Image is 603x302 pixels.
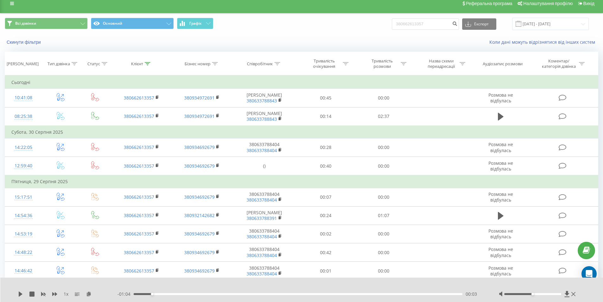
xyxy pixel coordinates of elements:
a: 380633788404 [247,271,277,277]
div: Співробітник [247,61,273,67]
span: Розмова не відбулась [488,228,513,240]
span: Розмова не відбулась [488,141,513,153]
a: 380633788404 [247,234,277,240]
td: () [232,157,297,176]
td: 00:00 [355,138,413,157]
button: Скинути фільтри [5,39,44,45]
td: [PERSON_NAME] [232,107,297,126]
div: Accessibility label [531,293,534,295]
a: 380633788843 [247,116,277,122]
div: Аудіозапис розмови [483,61,523,67]
a: 380662613357 [124,268,154,274]
td: 00:00 [355,188,413,206]
a: 380633788404 [247,197,277,203]
span: Налаштування профілю [523,1,573,6]
button: Основний [91,18,174,29]
a: 380934692679 [184,249,215,255]
span: Вихід [583,1,594,6]
input: Пошук за номером [392,18,459,30]
div: Тип дзвінка [47,61,70,67]
td: 00:01 [297,262,355,280]
span: Розмова не відбулась [488,92,513,104]
div: Назва схеми переадресації [424,58,458,69]
a: 380662613357 [124,144,154,150]
td: [PERSON_NAME] [232,89,297,107]
a: 380662613357 [124,231,154,237]
div: 14:46:42 [11,265,36,277]
a: 380662613357 [124,95,154,101]
a: 380934692679 [184,144,215,150]
div: 14:53:19 [11,228,36,240]
td: 00:02 [297,225,355,243]
a: 380934692679 [184,194,215,200]
a: 380633788391 [247,215,277,221]
td: П’ятниця, 29 Серпня 2025 [5,175,598,188]
a: 380662613357 [124,212,154,218]
div: Open Intercom Messenger [581,266,597,281]
button: Графік [177,18,213,29]
a: 380662613357 [124,163,154,169]
span: Реферальна програма [466,1,512,6]
div: Accessibility label [151,293,153,295]
td: 00:45 [297,89,355,107]
td: 00:24 [297,206,355,225]
td: Сьогодні [5,76,598,89]
div: Коментар/категорія дзвінка [540,58,577,69]
div: 10:41:08 [11,92,36,104]
span: Розмова не відбулась [488,246,513,258]
a: 380662613357 [124,113,154,119]
div: Клієнт [131,61,143,67]
td: 380633788404 [232,138,297,157]
a: 380633788404 [247,252,277,258]
a: 380934972691 [184,95,215,101]
a: 380934692679 [184,231,215,237]
td: 00:28 [297,138,355,157]
span: Розмова не відбулась [488,191,513,203]
td: 00:14 [297,107,355,126]
span: 1 x [64,291,68,297]
span: Всі дзвінки [15,21,36,26]
button: Всі дзвінки [5,18,88,29]
a: 380934692679 [184,163,215,169]
a: Коли дані можуть відрізнятися вiд інших систем [489,39,598,45]
td: 380633788404 [232,243,297,262]
td: 380633788404 [232,188,297,206]
td: 380633788404 [232,225,297,243]
td: 00:00 [355,225,413,243]
span: 00:03 [466,291,477,297]
div: Статус [87,61,100,67]
td: 01:07 [355,206,413,225]
a: 380662613357 [124,194,154,200]
a: 380932142682 [184,212,215,218]
td: 00:00 [355,157,413,176]
td: 00:00 [355,89,413,107]
div: Бізнес номер [185,61,210,67]
td: 02:37 [355,107,413,126]
div: 15:17:51 [11,191,36,203]
a: 380662613357 [124,249,154,255]
div: Тривалість очікування [307,58,341,69]
div: 14:54:36 [11,209,36,222]
span: Розмова не відбулась [488,160,513,172]
button: Експорт [462,18,496,30]
a: 380934972691 [184,113,215,119]
td: 00:00 [355,262,413,280]
td: 380633788404 [232,262,297,280]
td: 00:00 [355,243,413,262]
div: 14:22:05 [11,141,36,154]
td: Субота, 30 Серпня 2025 [5,126,598,138]
span: Розмова не відбулась [488,265,513,277]
span: - 01:04 [117,291,134,297]
td: 00:07 [297,188,355,206]
div: [PERSON_NAME] [7,61,39,67]
a: 380934692679 [184,268,215,274]
td: [PERSON_NAME] [232,206,297,225]
a: 380633788404 [247,147,277,153]
div: 14:48:22 [11,246,36,259]
div: Тривалість розмови [365,58,399,69]
a: 380633788843 [247,98,277,104]
td: 00:40 [297,157,355,176]
div: 12:59:40 [11,160,36,172]
td: 00:42 [297,243,355,262]
div: 08:25:38 [11,110,36,123]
